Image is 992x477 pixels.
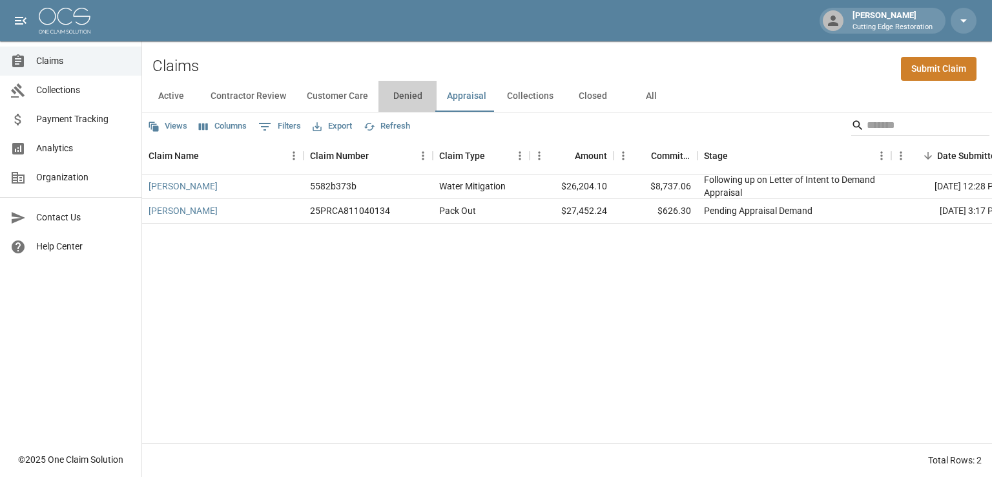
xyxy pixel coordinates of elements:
span: Organization [36,171,131,184]
span: Help Center [36,240,131,253]
div: Committed Amount [614,138,697,174]
button: Sort [199,147,217,165]
div: Claim Type [439,138,485,174]
h2: Claims [152,57,199,76]
button: Menu [614,146,633,165]
a: [PERSON_NAME] [149,180,218,193]
button: Sort [728,147,746,165]
button: Sort [633,147,651,165]
span: Payment Tracking [36,112,131,126]
button: Menu [284,146,304,165]
button: Sort [369,147,387,165]
img: ocs-logo-white-transparent.png [39,8,90,34]
a: Submit Claim [901,57,976,81]
span: Analytics [36,142,131,155]
div: Pack Out [439,204,476,217]
button: Menu [510,146,530,165]
button: Closed [564,81,622,112]
button: Menu [530,146,549,165]
button: Sort [485,147,503,165]
span: Collections [36,83,131,97]
div: $8,737.06 [614,175,697,199]
div: Stage [704,138,728,174]
div: Claim Name [149,138,199,174]
div: 5582b373b [310,180,356,193]
span: Claims [36,54,131,68]
button: Menu [891,146,911,165]
button: Select columns [196,116,250,136]
div: $626.30 [614,199,697,224]
button: Views [145,116,191,136]
button: Refresh [360,116,413,136]
button: Sort [557,147,575,165]
div: Search [851,115,989,138]
div: Total Rows: 2 [928,454,982,467]
button: open drawer [8,8,34,34]
div: Committed Amount [651,138,691,174]
div: $27,452.24 [530,199,614,224]
div: Claim Name [142,138,304,174]
div: Amount [575,138,607,174]
button: Sort [919,147,937,165]
div: dynamic tabs [142,81,992,112]
button: Contractor Review [200,81,296,112]
a: [PERSON_NAME] [149,204,218,217]
div: [PERSON_NAME] [847,9,938,32]
button: Appraisal [437,81,497,112]
button: All [622,81,680,112]
div: © 2025 One Claim Solution [18,453,123,466]
button: Active [142,81,200,112]
button: Export [309,116,355,136]
div: Following up on Letter of Intent to Demand Appraisal [704,173,885,199]
button: Menu [872,146,891,165]
button: Show filters [255,116,304,137]
button: Customer Care [296,81,378,112]
div: Claim Type [433,138,530,174]
div: 25PRCA811040134 [310,204,390,217]
span: Contact Us [36,211,131,224]
div: Amount [530,138,614,174]
div: Pending Appraisal Demand [704,204,812,217]
button: Denied [378,81,437,112]
div: Claim Number [310,138,369,174]
div: Stage [697,138,891,174]
button: Menu [413,146,433,165]
p: Cutting Edge Restoration [852,22,933,33]
button: Collections [497,81,564,112]
div: Water Mitigation [439,180,506,193]
div: Claim Number [304,138,433,174]
div: $26,204.10 [530,175,614,199]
